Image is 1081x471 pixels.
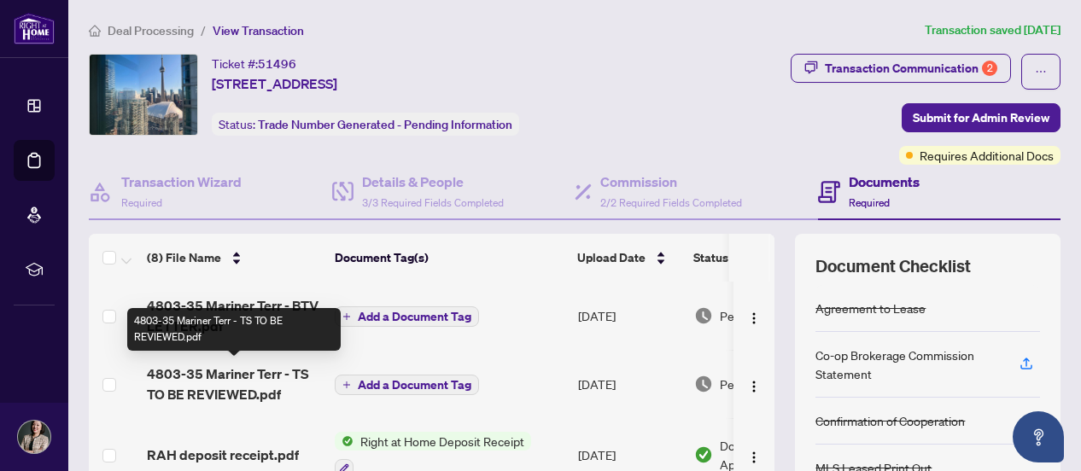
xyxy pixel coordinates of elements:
[121,172,242,192] h4: Transaction Wizard
[90,55,197,135] img: IMG-C12368079_1.jpg
[747,311,761,325] img: Logo
[89,25,101,37] span: home
[571,282,687,350] td: [DATE]
[740,441,768,468] button: Logo
[18,421,50,453] img: Profile Icon
[913,104,1049,131] span: Submit for Admin Review
[140,234,328,282] th: (8) File Name
[147,248,221,267] span: (8) File Name
[358,379,471,391] span: Add a Document Tag
[693,248,728,267] span: Status
[212,113,519,136] div: Status:
[815,346,999,383] div: Co-op Brokerage Commission Statement
[571,350,687,418] td: [DATE]
[258,117,512,132] span: Trade Number Generated - Pending Information
[600,172,742,192] h4: Commission
[335,375,479,395] button: Add a Document Tag
[212,73,337,94] span: [STREET_ADDRESS]
[335,432,354,451] img: Status Icon
[825,55,997,82] div: Transaction Communication
[147,363,321,404] span: 4803-35 Mariner Terr - TS TO BE REVIEWED.pdf
[335,374,479,396] button: Add a Document Tag
[791,54,1011,83] button: Transaction Communication2
[747,451,761,464] img: Logo
[849,172,920,192] h4: Documents
[212,54,296,73] div: Ticket #:
[815,299,926,317] div: Agreement to Lease
[108,23,194,38] span: Deal Processing
[694,375,713,393] img: Document Status
[362,196,504,209] span: 3/3 Required Fields Completed
[328,234,570,282] th: Document Tag(s)
[815,254,971,278] span: Document Checklist
[982,61,997,76] div: 2
[1013,411,1064,462] button: Open asap
[147,445,299,465] span: RAH deposit receipt.pdf
[720,375,805,393] span: Pending Review
[1035,66,1047,78] span: ellipsis
[147,295,321,336] span: 4803-35 Mariner Terr - BTV LETTER.pdf
[747,380,761,393] img: Logo
[127,308,341,351] div: 4803-35 Mariner Terr - TS TO BE REVIEWED.pdf
[121,196,162,209] span: Required
[720,306,805,325] span: Pending Review
[14,13,55,44] img: logo
[577,248,646,267] span: Upload Date
[694,306,713,325] img: Document Status
[213,23,304,38] span: View Transaction
[362,172,504,192] h4: Details & People
[920,146,1054,165] span: Requires Additional Docs
[358,311,471,323] span: Add a Document Tag
[600,196,742,209] span: 2/2 Required Fields Completed
[354,432,531,451] span: Right at Home Deposit Receipt
[694,445,713,464] img: Document Status
[258,56,296,72] span: 51496
[342,312,351,321] span: plus
[335,306,479,327] button: Add a Document Tag
[335,305,479,328] button: Add a Document Tag
[342,381,351,389] span: plus
[740,370,768,398] button: Logo
[740,302,768,329] button: Logo
[201,20,206,40] li: /
[570,234,687,282] th: Upload Date
[687,234,832,282] th: Status
[925,20,1061,40] article: Transaction saved [DATE]
[849,196,890,209] span: Required
[902,103,1061,132] button: Submit for Admin Review
[815,411,965,430] div: Confirmation of Cooperation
